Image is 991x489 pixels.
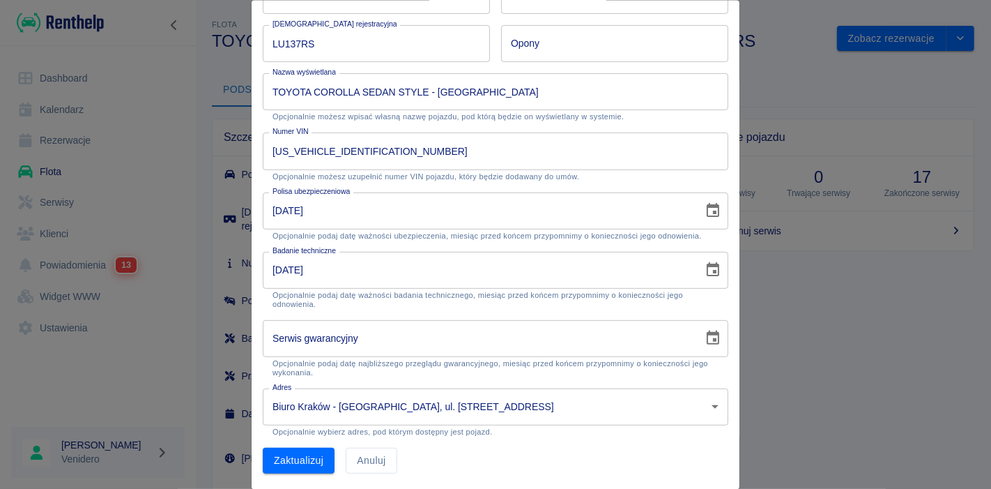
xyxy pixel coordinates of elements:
[699,197,727,225] button: Choose date, selected date is 9 paź 2026
[263,73,728,110] input: Porsche 911 Turbo 2021 Akrapovič mod
[272,382,291,392] label: Adres
[272,172,719,181] p: Opcjonalnie możesz uzupełnić numer VIN pojazdu, który będzie dodawany do umów.
[501,25,728,62] input: Michelin Pilot Sport 4 S 245/35 R20
[272,359,719,377] p: Opcjonalnie podaj datę najbliższego przeglądu gwarancyjnego, miesiąc przed końcem przypomnimy o k...
[272,428,719,437] p: Opcjonalnie wybierz adres, pod którym dostępny jest pojazd.
[272,231,719,240] p: Opcjonalnie podaj datę ważności ubezpieczenia, miesiąc przed końcem przypomnimy o konieczności je...
[272,67,336,77] label: Nazwa wyświetlana
[699,256,727,284] button: Choose date, selected date is 18 paź 2025
[272,112,719,121] p: Opcjonalnie możesz wpisać własną nazwę pojazdu, pod którą będzie on wyświetlany w systemie.
[272,290,719,308] p: Opcjonalnie podaj datę ważności badania technicznego, miesiąc przed końcem przypomnimy o konieczn...
[272,245,336,255] label: Badanie techniczne
[263,251,693,288] input: DD-MM-YYYY
[272,19,397,29] label: [DEMOGRAPHIC_DATA] rejestracyjna
[346,448,397,474] button: Anuluj
[263,448,335,474] button: Zaktualizuj
[263,388,728,425] div: Biuro Kraków - [GEOGRAPHIC_DATA], ul. [STREET_ADDRESS]
[699,324,727,352] button: Choose date
[263,25,490,62] input: G0RTHLP
[263,192,693,229] input: DD-MM-YYYY
[272,186,350,196] label: Polisa ubezpieczeniowa
[263,319,693,356] input: DD-MM-YYYY
[272,126,309,137] label: Numer VIN
[263,133,728,170] input: 1J4FA29P4YP728937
